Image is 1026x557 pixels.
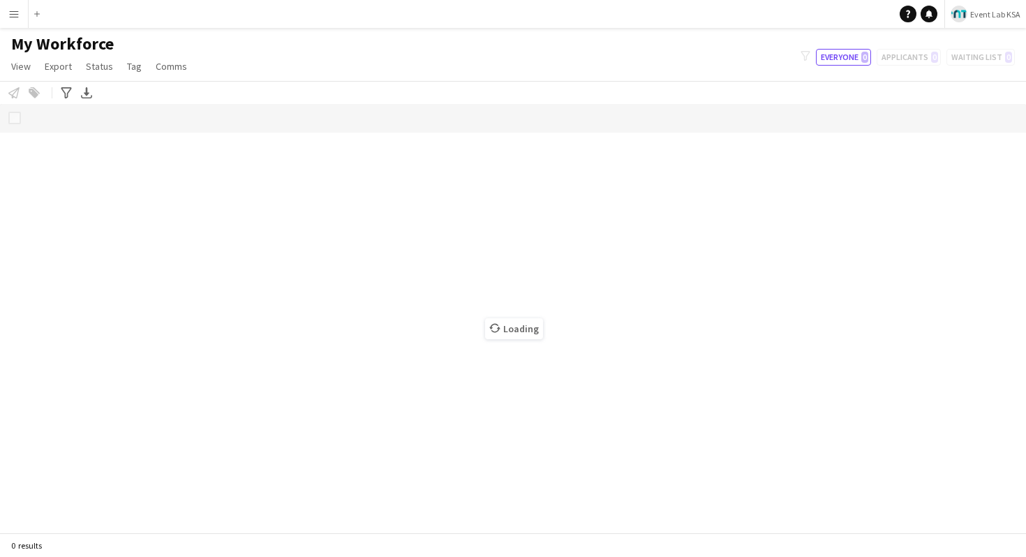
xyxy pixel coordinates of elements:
[86,60,113,73] span: Status
[127,60,142,73] span: Tag
[39,57,77,75] a: Export
[78,84,95,101] app-action-btn: Export XLSX
[861,52,868,63] span: 0
[156,60,187,73] span: Comms
[951,6,967,22] img: Logo
[6,57,36,75] a: View
[11,60,31,73] span: View
[58,84,75,101] app-action-btn: Advanced filters
[150,57,193,75] a: Comms
[121,57,147,75] a: Tag
[970,9,1020,20] span: Event Lab KSA
[11,34,114,54] span: My Workforce
[816,49,871,66] button: Everyone0
[485,318,543,339] span: Loading
[80,57,119,75] a: Status
[45,60,72,73] span: Export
